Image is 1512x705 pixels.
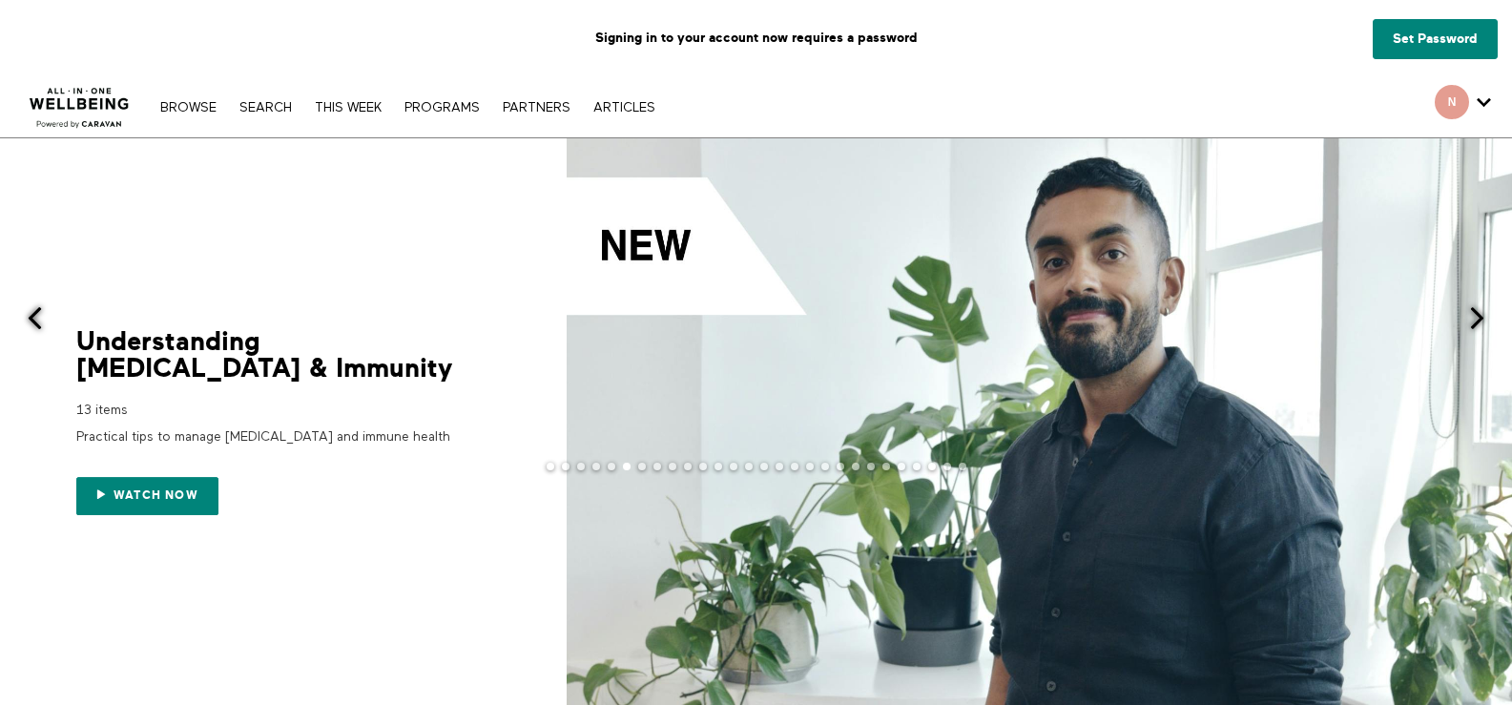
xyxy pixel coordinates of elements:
div: Secondary [1420,76,1505,137]
a: THIS WEEK [305,101,391,114]
p: Signing in to your account now requires a password [14,14,1498,62]
a: ARTICLES [584,101,665,114]
a: Set Password [1373,19,1498,59]
a: Search [230,101,301,114]
a: PARTNERS [493,101,580,114]
nav: Primary [151,97,664,116]
a: PROGRAMS [395,101,489,114]
a: Browse [151,101,226,114]
img: CARAVAN [22,73,137,131]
